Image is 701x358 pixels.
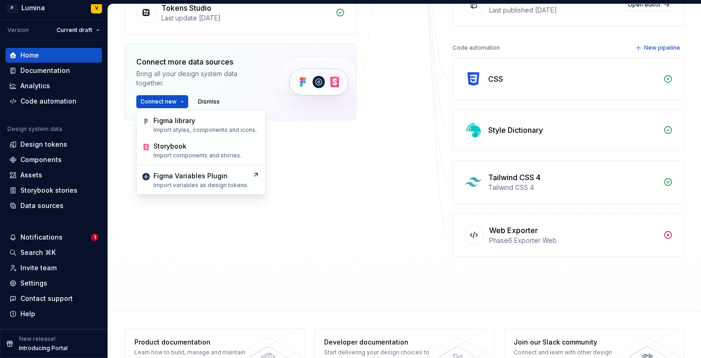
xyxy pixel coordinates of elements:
[20,248,56,257] div: Search ⌘K
[489,236,658,245] div: Phase6 Exporter Web
[488,124,543,136] div: Style Dictionary
[324,338,440,347] div: Developer documentation
[632,41,684,54] button: New pipeline
[452,41,500,54] div: Code automation
[153,126,257,134] p: Import styles, components and icons.
[20,201,64,210] div: Data sources
[644,44,680,52] span: New pipeline
[20,170,42,180] div: Assets
[20,155,62,164] div: Components
[6,291,102,306] button: Contact support
[161,13,330,23] div: Last update [DATE]
[161,2,211,13] div: Tokens Studio
[488,73,503,85] div: CSS
[57,26,92,34] span: Current draft
[489,225,538,236] div: Web Exporter
[488,172,541,183] div: Tailwind CSS 4
[6,137,102,152] a: Design tokens
[6,152,102,167] a: Components
[489,6,618,15] div: Last published [DATE]
[6,276,102,291] a: Settings
[6,168,102,182] a: Assets
[153,182,249,189] p: Import variables as design tokens.
[20,81,50,91] div: Analytics
[198,98,220,105] span: Dismiss
[134,338,250,347] div: Product documentation
[20,140,67,149] div: Design tokens
[20,186,77,195] div: Storybook stories
[514,338,630,347] div: Join our Slack community
[19,345,68,352] p: Introducing Portal
[20,51,39,60] div: Home
[6,63,102,78] a: Documentation
[6,48,102,63] a: Home
[153,152,242,159] p: Import components and stories.
[136,56,261,67] div: Connect more data sources
[6,306,102,321] button: Help
[20,97,76,106] div: Code automation
[6,2,18,13] div: P
[153,171,228,181] div: Figma Variables Plugin
[20,233,63,242] div: Notifications
[6,198,102,213] a: Data sources
[6,245,102,260] button: Search ⌘K
[153,142,186,151] div: Storybook
[95,4,98,12] div: V
[7,26,29,34] div: Version
[6,230,102,245] button: Notifications1
[19,335,56,343] p: New release!
[20,263,57,273] div: Invite team
[194,95,224,108] button: Dismiss
[7,125,62,133] div: Design system data
[628,1,661,8] span: Open editor
[6,78,102,93] a: Analytics
[140,98,177,105] span: Connect new
[21,3,45,13] div: Lumina
[6,260,102,275] a: Invite team
[6,183,102,198] a: Storybook stories
[136,95,188,108] button: Connect new
[6,94,102,109] a: Code automation
[20,66,70,75] div: Documentation
[488,183,658,192] div: Tailwind CSS 4
[52,24,104,37] button: Current draft
[153,116,195,125] div: Figma library
[20,309,35,319] div: Help
[20,279,47,288] div: Settings
[136,69,261,88] div: Bring all your design system data together.
[20,294,73,303] div: Contact support
[91,234,98,241] span: 1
